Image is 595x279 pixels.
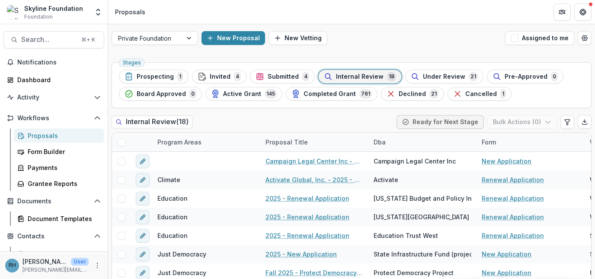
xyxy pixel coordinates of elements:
[3,111,104,125] button: Open Workflows
[505,31,574,45] button: Assigned to me
[578,31,592,45] button: Open table manager
[17,115,90,122] span: Workflows
[7,5,21,19] img: Skyline Foundation
[304,90,356,98] span: Completed Grant
[112,6,149,18] nav: breadcrumb
[192,70,246,83] button: Invited4
[405,70,483,83] button: Under Review21
[14,247,104,261] a: Grantees
[3,229,104,243] button: Open Contacts
[112,115,192,128] h2: Internal Review ( 18 )
[482,231,544,240] a: Renewal Application
[205,87,282,101] button: Active Grant145
[3,55,104,69] button: Notifications
[482,212,544,221] a: Renewal Application
[266,157,363,166] a: Campaign Legal Center Inc - 2025 - New Application
[374,268,454,277] span: Protect Democracy Project
[374,212,524,221] span: [US_STATE][GEOGRAPHIC_DATA] on Law & Poverty
[260,133,368,151] div: Proposal Title
[80,35,97,45] div: ⌘ + K
[448,87,512,101] button: Cancelled1
[423,73,465,80] span: Under Review
[318,70,402,83] button: Internal Review18
[560,115,574,129] button: Edit table settings
[368,138,391,147] div: Dba
[137,73,174,80] span: Prospecting
[553,3,571,21] button: Partners
[17,59,101,66] span: Notifications
[260,138,313,147] div: Proposal Title
[136,192,150,205] button: edit
[136,154,150,168] button: edit
[3,90,104,104] button: Open Activity
[157,194,188,203] span: Education
[374,250,550,259] span: State Infrastructure Fund (project of Neo Philanthropy Inc)
[189,89,196,99] span: 0
[17,75,97,84] div: Dashboard
[268,73,299,80] span: Submitted
[266,250,337,259] a: 2025 - New Application
[381,87,444,101] button: Declined21
[28,214,97,223] div: Document Templates
[157,175,180,184] span: Climate
[21,35,76,44] span: Search...
[397,115,484,129] button: Ready for Next Stage
[374,231,438,240] span: Education Trust West
[336,73,384,80] span: Internal Review
[9,263,16,268] div: Roxanne Hanson
[234,72,241,81] span: 4
[157,212,188,221] span: Education
[123,60,141,66] span: Stages
[469,72,478,81] span: 21
[17,198,90,205] span: Documents
[210,73,230,80] span: Invited
[500,89,506,99] span: 1
[71,258,89,266] p: User
[551,72,558,81] span: 0
[14,128,104,143] a: Proposals
[286,87,377,101] button: Completed Grant761
[266,268,363,277] a: Fall 2025 - Protect Democracy - New Application
[24,13,53,21] span: Foundation
[482,268,531,277] a: New Application
[92,260,102,271] button: More
[374,157,456,166] span: Campaign Legal Center Inc
[477,133,585,151] div: Form
[266,231,349,240] a: 2025 - Renewal Application
[482,194,544,203] a: Renewal Application
[368,133,477,151] div: Dba
[265,89,277,99] span: 145
[359,89,372,99] span: 761
[17,94,90,101] span: Activity
[157,250,206,259] span: Just Democracy
[24,4,83,13] div: Skyline Foundation
[177,72,183,81] span: 1
[482,157,531,166] a: New Application
[266,194,349,203] a: 2025 - Renewal Application
[92,3,104,21] button: Open entity switcher
[487,115,557,129] button: Bulk Actions (0)
[119,87,202,101] button: Board Approved0
[28,163,97,172] div: Payments
[482,175,544,184] a: Renewal Application
[136,229,150,243] button: edit
[136,247,150,261] button: edit
[266,212,349,221] a: 2025 - Renewal Application
[14,144,104,159] a: Form Builder
[14,160,104,175] a: Payments
[22,266,89,274] p: [PERSON_NAME][EMAIL_ADDRESS][DOMAIN_NAME]
[250,70,315,83] button: Submitted4
[17,233,90,240] span: Contacts
[269,31,327,45] button: New Vetting
[505,73,547,80] span: Pre-Approved
[302,72,309,81] span: 4
[574,3,592,21] button: Get Help
[152,133,260,151] div: Program Areas
[28,179,97,188] div: Grantee Reports
[374,175,398,184] span: Activate
[152,138,207,147] div: Program Areas
[399,90,426,98] span: Declined
[28,147,97,156] div: Form Builder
